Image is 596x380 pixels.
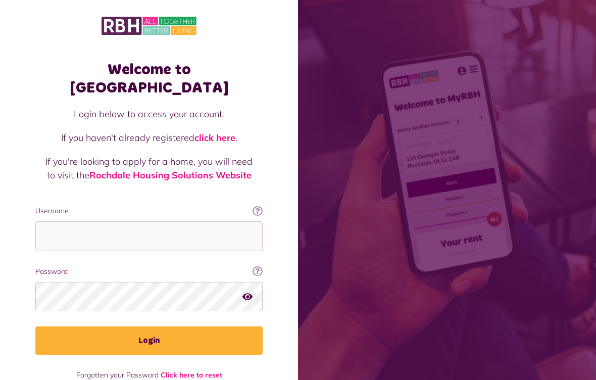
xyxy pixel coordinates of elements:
[35,266,263,277] label: Password
[89,169,252,181] a: Rochdale Housing Solutions Website
[102,15,196,36] img: MyRBH
[45,155,253,182] p: If you're looking to apply for a home, you will need to visit the
[35,206,263,216] label: Username
[194,132,235,144] a: click here
[45,107,253,121] p: Login below to access your account.
[35,326,263,355] button: Login
[161,370,222,379] a: Click here to reset
[35,61,263,97] h1: Welcome to [GEOGRAPHIC_DATA]
[45,131,253,145] p: If you haven't already registered .
[76,370,159,379] span: Forgotten your Password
